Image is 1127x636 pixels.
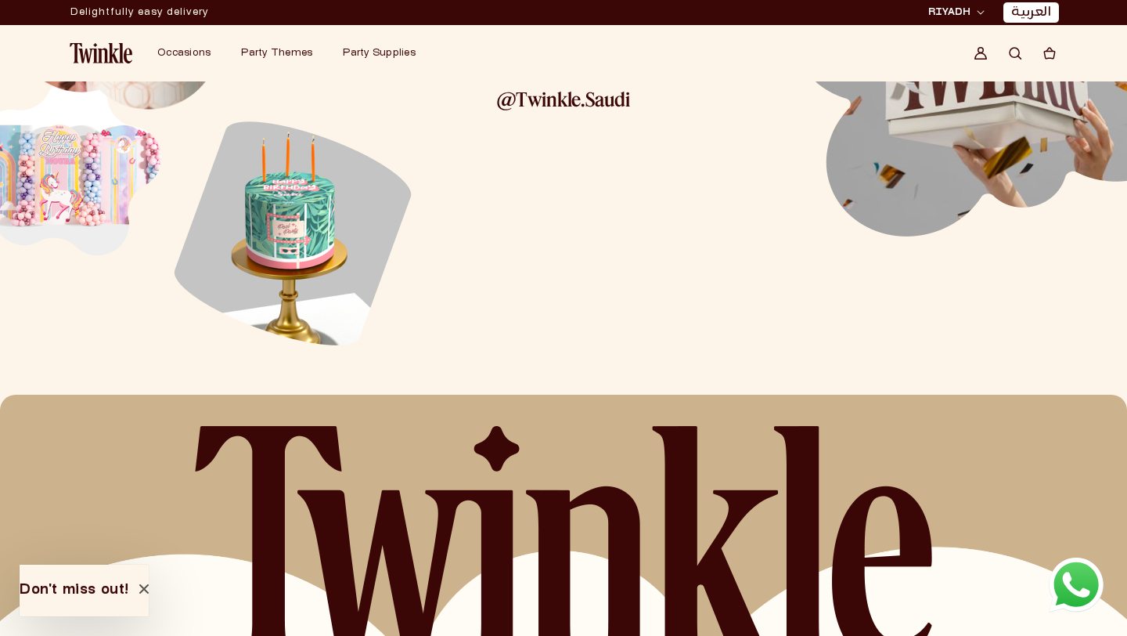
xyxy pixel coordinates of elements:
a: Party Themes [241,47,312,60]
button: RIYADH [924,5,989,20]
summary: Occasions [148,38,232,69]
a: Occasions [157,47,211,60]
summary: Search [998,36,1032,70]
span: RIYADH [928,5,970,20]
a: Party Supplies [343,47,416,60]
img: Twinkle [70,43,132,63]
img: istafeed image 3 [165,105,420,363]
span: Occasions [157,49,211,58]
span: Party Themes [241,49,312,58]
span: Party Supplies [343,49,416,58]
a: @Twinkle.Saudi [497,88,630,110]
summary: Party Themes [232,38,333,69]
summary: Party Supplies [333,38,437,69]
a: العربية [1011,5,1051,21]
p: Delightfully easy delivery [70,1,209,24]
div: Announcement [70,1,209,24]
